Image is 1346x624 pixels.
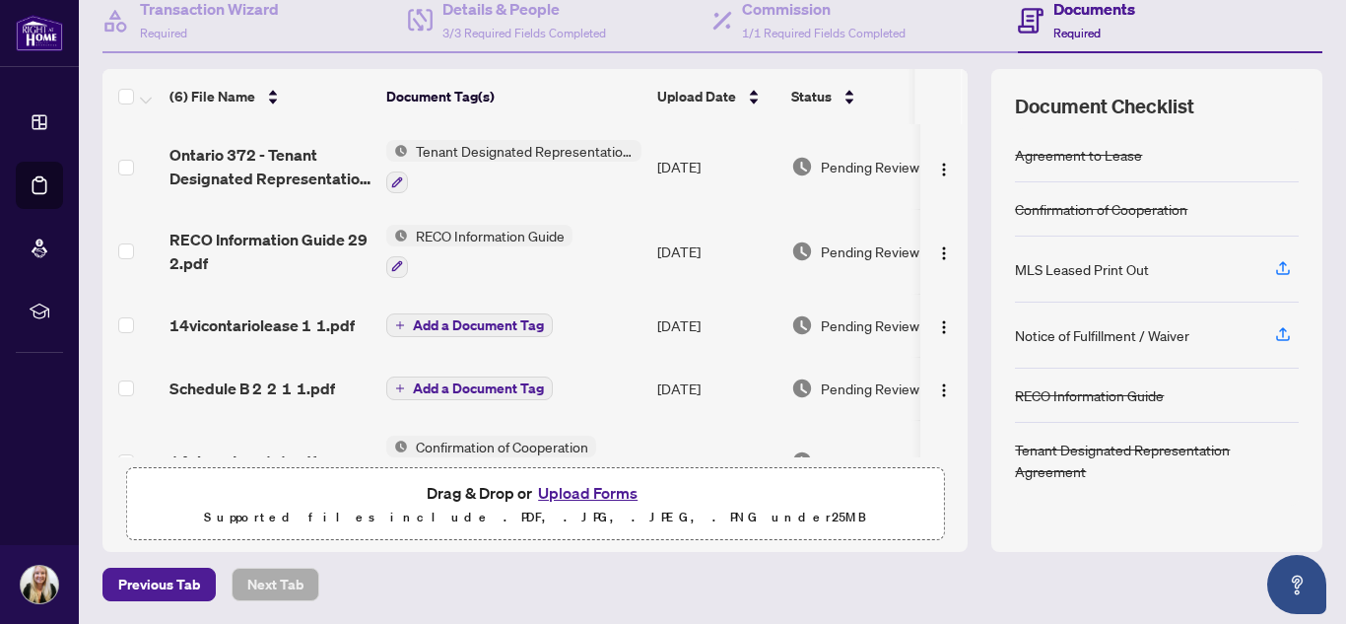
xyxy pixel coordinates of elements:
[791,241,813,262] img: Document Status
[649,124,783,209] td: [DATE]
[1015,144,1142,166] div: Agreement to Lease
[649,294,783,357] td: [DATE]
[386,225,572,278] button: Status IconRECO Information Guide
[16,15,63,51] img: logo
[386,436,408,457] img: Status Icon
[791,156,813,177] img: Document Status
[408,436,596,457] span: Confirmation of Cooperation
[936,245,952,261] img: Logo
[169,143,370,190] span: Ontario 372 - Tenant Designated Representation Agreement - Authority for Lease or Purchase 18pd 1...
[936,456,952,472] img: Logo
[791,314,813,336] img: Document Status
[386,436,596,489] button: Status IconConfirmation of Cooperation
[1015,384,1164,406] div: RECO Information Guide
[21,566,58,603] img: Profile Icon
[162,69,378,124] th: (6) File Name
[791,86,832,107] span: Status
[1015,258,1149,280] div: MLS Leased Print Out
[657,86,736,107] span: Upload Date
[386,312,553,338] button: Add a Document Tag
[928,151,960,182] button: Logo
[649,420,783,505] td: [DATE]
[140,26,187,40] span: Required
[232,568,319,601] button: Next Tab
[649,209,783,294] td: [DATE]
[139,506,931,529] p: Supported files include .PDF, .JPG, .JPEG, .PNG under 25 MB
[821,451,919,472] span: Pending Review
[127,468,943,541] span: Drag & Drop orUpload FormsSupported files include .PDF, .JPG, .JPEG, .PNG under25MB
[386,376,553,401] button: Add a Document Tag
[1267,555,1326,614] button: Open asap
[408,140,641,162] span: Tenant Designated Representation Agreement
[442,26,606,40] span: 3/3 Required Fields Completed
[1053,26,1101,40] span: Required
[928,373,960,404] button: Logo
[936,319,952,335] img: Logo
[169,377,335,400] span: Schedule B 2 2 1 1.pdf
[386,140,641,193] button: Status IconTenant Designated Representation Agreement
[928,310,960,341] button: Logo
[791,451,813,472] img: Document Status
[395,383,405,393] span: plus
[928,446,960,477] button: Logo
[1015,324,1189,346] div: Notice of Fulfillment / Waiver
[386,140,408,162] img: Status Icon
[821,378,919,399] span: Pending Review
[395,320,405,330] span: plus
[821,314,919,336] span: Pending Review
[791,378,813,399] img: Document Status
[386,313,553,337] button: Add a Document Tag
[386,377,553,400] button: Add a Document Tag
[936,382,952,398] img: Logo
[783,69,951,124] th: Status
[102,568,216,601] button: Previous Tab
[169,86,255,107] span: (6) File Name
[649,357,783,420] td: [DATE]
[1015,93,1194,120] span: Document Checklist
[821,241,919,262] span: Pending Review
[386,225,408,246] img: Status Icon
[532,480,643,506] button: Upload Forms
[413,381,544,395] span: Add a Document Tag
[169,228,370,275] span: RECO Information Guide 29 2.pdf
[742,26,906,40] span: 1/1 Required Fields Completed
[427,480,643,506] span: Drag & Drop or
[1015,198,1187,220] div: Confirmation of Cooperation
[936,162,952,177] img: Logo
[169,450,316,473] span: 14vicrentccr 1 1.pdf
[649,69,783,124] th: Upload Date
[928,236,960,267] button: Logo
[821,156,919,177] span: Pending Review
[118,569,200,600] span: Previous Tab
[408,225,572,246] span: RECO Information Guide
[169,313,355,337] span: 14vicontariolease 1 1.pdf
[1015,439,1299,482] div: Tenant Designated Representation Agreement
[413,318,544,332] span: Add a Document Tag
[378,69,649,124] th: Document Tag(s)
